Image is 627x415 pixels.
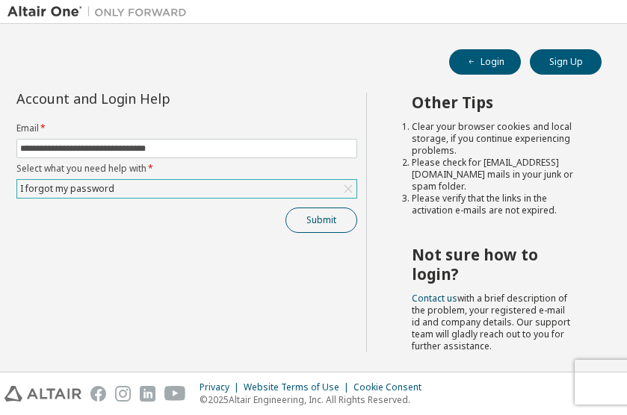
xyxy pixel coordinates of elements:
[285,207,357,233] button: Submit
[16,93,289,104] div: Account and Login Help
[90,386,106,402] img: facebook.svg
[18,181,117,197] div: I forgot my password
[449,49,521,75] button: Login
[7,4,194,19] img: Altair One
[200,381,244,393] div: Privacy
[412,292,570,352] span: with a brief description of the problem, your registered e-mail id and company details. Our suppo...
[164,386,186,402] img: youtube.svg
[16,163,357,175] label: Select what you need help with
[412,292,457,305] a: Contact us
[412,193,575,216] li: Please verify that the links in the activation e-mails are not expired.
[17,180,356,198] div: I forgot my password
[353,381,430,393] div: Cookie Consent
[244,381,353,393] div: Website Terms of Use
[412,157,575,193] li: Please check for [EMAIL_ADDRESS][DOMAIN_NAME] mails in your junk or spam folder.
[530,49,602,75] button: Sign Up
[4,386,81,402] img: altair_logo.svg
[16,122,357,134] label: Email
[412,121,575,157] li: Clear your browser cookies and local storage, if you continue experiencing problems.
[115,386,131,402] img: instagram.svg
[200,393,430,406] p: © 2025 Altair Engineering, Inc. All Rights Reserved.
[140,386,155,402] img: linkedin.svg
[412,93,575,112] h2: Other Tips
[412,245,575,284] h2: Not sure how to login?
